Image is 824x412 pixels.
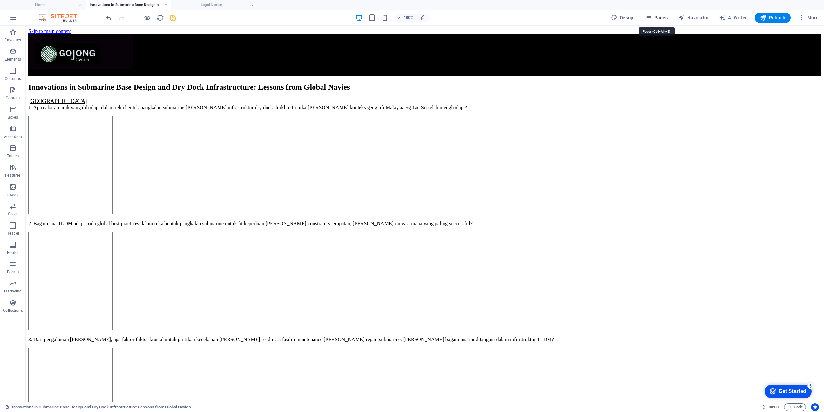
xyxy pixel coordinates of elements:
span: AI Writer [719,14,747,21]
button: Usercentrics [811,403,819,411]
button: Pages [642,13,670,23]
i: Save (Ctrl+S) [169,14,177,22]
h6: 100% [404,14,414,22]
div: 5 [47,1,54,8]
h6: Session time [762,403,779,411]
h4: Innovations in Submarine Base Design and Dry Dock Infrastructure: Lessons from Global Navies [86,1,171,8]
button: reload [156,14,164,22]
i: On resize automatically adjust zoom level to fit chosen device. [420,15,426,21]
p: Elements [5,57,21,62]
span: Pages [645,14,668,21]
p: Content [6,95,20,101]
span: Design [611,14,635,21]
button: 100% [394,14,417,22]
p: Footer [7,250,19,255]
p: Accordion [4,134,22,139]
span: : [773,405,774,409]
h4: Legal Notice [171,1,257,8]
p: Images [6,192,20,197]
div: Design (Ctrl+Alt+Y) [608,13,638,23]
button: undo [105,14,112,22]
span: More [798,14,819,21]
p: Favorites [5,37,21,43]
button: More [796,13,821,23]
p: Columns [5,76,21,81]
p: Slider [8,211,18,216]
button: Publish [755,13,791,23]
div: Get Started 5 items remaining, 0% complete [5,3,52,17]
span: Publish [760,14,785,21]
p: Header [6,231,19,236]
span: 00 00 [769,403,779,411]
span: Navigator [678,14,709,21]
i: Reload page [156,14,164,22]
button: Navigator [676,13,711,23]
button: save [169,14,177,22]
span: Code [787,403,803,411]
img: Editor Logo [37,14,85,22]
p: Boxes [8,115,18,120]
p: Forms [7,269,19,274]
p: Tables [7,153,19,158]
p: Collections [3,308,23,313]
p: Marketing [4,289,22,294]
a: Click to cancel selection. Double-click to open Pages [5,403,191,411]
button: Click here to leave preview mode and continue editing [143,14,151,22]
p: Features [5,173,21,178]
i: Undo: Change pages (Ctrl+Z) [105,14,112,22]
a: Skip to main content [3,3,45,8]
div: Get Started [19,7,46,13]
button: Design [608,13,638,23]
button: Code [784,403,806,411]
button: AI Writer [716,13,750,23]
